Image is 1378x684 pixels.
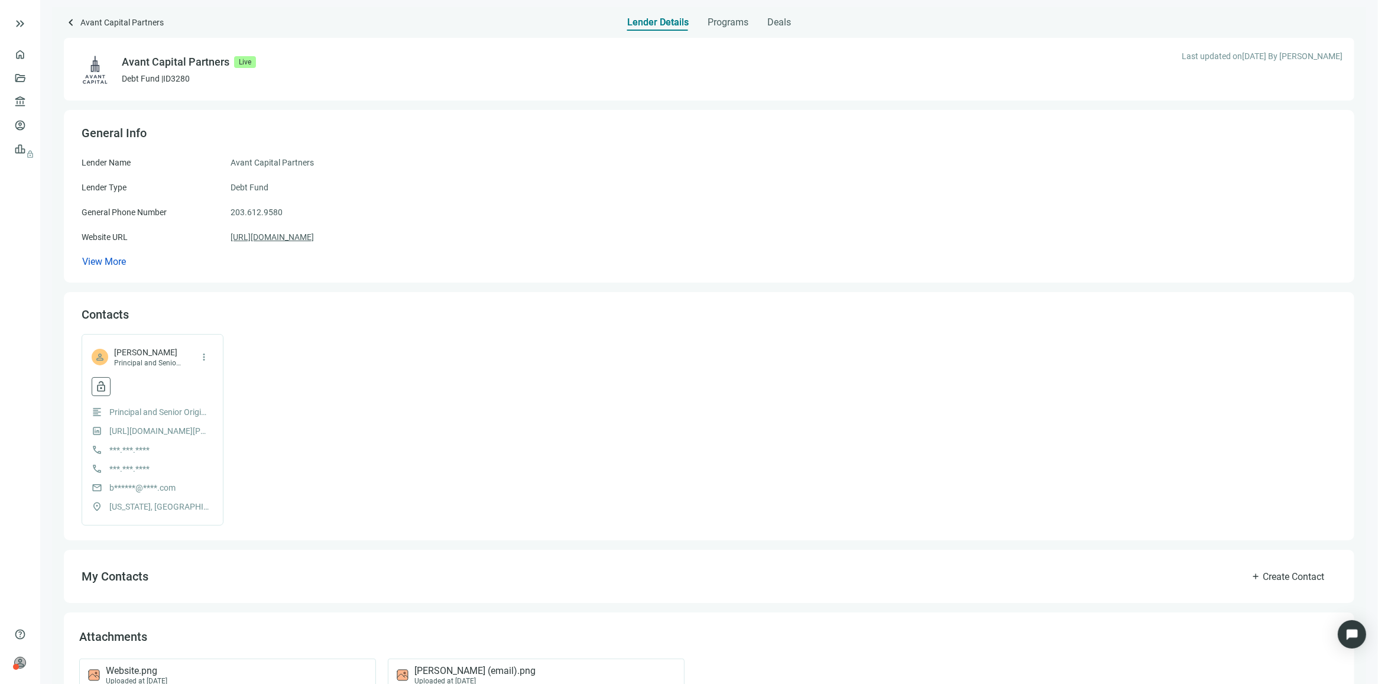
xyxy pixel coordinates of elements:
button: View More [82,255,127,268]
span: call [92,463,102,474]
span: [PERSON_NAME] [114,346,182,358]
a: keyboard_arrow_left [64,15,78,31]
span: Last updated on [DATE] By [PERSON_NAME] [1182,50,1343,63]
span: [US_STATE], [GEOGRAPHIC_DATA] [109,500,210,513]
button: keyboard_double_arrow_right [13,17,27,31]
span: Lender Name [82,158,131,167]
span: more_vert [199,352,209,362]
span: location_on [92,501,102,512]
span: General Info [82,126,147,140]
span: help [14,628,26,640]
span: Programs [708,17,748,28]
button: lock_open [92,377,111,396]
p: Debt Fund | ID 3280 [122,73,256,85]
div: Open Intercom Messenger [1338,620,1366,649]
span: [PERSON_NAME] (email).png [414,665,536,677]
span: Principal and Senior Originator, IR Manager [114,358,182,368]
span: keyboard_arrow_left [64,15,78,30]
span: Attachments [79,630,147,644]
button: more_vert [194,348,213,367]
a: [URL][DOMAIN_NAME][PERSON_NAME] [109,424,210,437]
span: My Contacts [82,569,148,583]
div: Avant Capital Partners [122,54,229,70]
span: Contacts [82,307,129,322]
span: call [92,445,102,455]
span: lock_open [95,381,107,393]
span: Avant Capital Partners [80,15,164,31]
span: Live [234,56,256,68]
span: View More [82,256,126,267]
span: mail [92,482,102,493]
span: Principal and Senior Originator, IR Manager [109,406,210,419]
span: Website URL [82,232,128,242]
span: format_align_left [92,407,102,417]
img: 6fdae9d3-f4b4-45a4-a413-19759d81d0b5 [76,50,115,89]
span: person [14,657,26,669]
a: [URL][DOMAIN_NAME] [231,231,314,244]
span: add [1251,572,1260,581]
span: General Phone Number [82,208,167,217]
span: Debt Fund [231,181,268,194]
span: Website.png [106,665,167,677]
span: person [95,352,105,362]
span: Lender Details [627,17,689,28]
button: addCreate Contact [1238,565,1337,588]
span: 203.612.9580 [231,206,283,219]
span: Avant Capital Partners [231,156,314,169]
span: Create Contact [1263,571,1324,582]
span: Lender Type [82,183,127,192]
span: Deals [767,17,791,28]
